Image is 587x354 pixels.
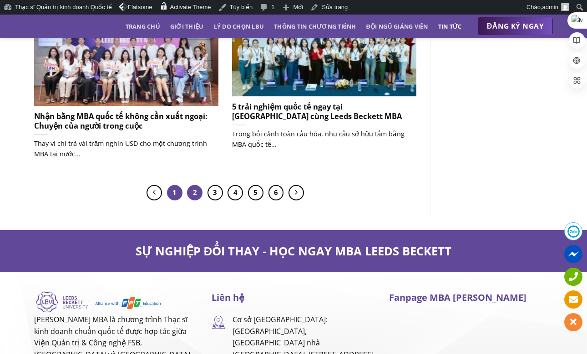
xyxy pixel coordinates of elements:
h3: Fanpage MBA [PERSON_NAME] [389,290,553,305]
a: Thông tin chương trình [274,18,356,35]
span: 2 [187,185,202,200]
h5: Nhận bằng MBA quốc tế không cần xuất ngoại: Chuyện của người trong cuộc [34,111,218,131]
p: Thay vì chi trả vài trăm nghìn USD cho một chương trình MBA tại nước... [34,138,218,159]
img: Logo-LBU-FSB.svg [34,290,162,314]
h2: SỰ NGHIỆP ĐỔI THAY - HỌC NGAY MBA LEEDS BECKETT [34,244,553,259]
a: Trang chủ [126,18,160,35]
a: Tin tức [438,18,462,35]
h3: Liên hệ [212,290,375,305]
a: Đội ngũ giảng viên [366,18,428,35]
a: Lý do chọn LBU [214,18,264,35]
a: ĐĂNG KÝ NGAY [478,17,553,35]
a: 3 [207,185,223,200]
h5: 5 trải nghiệm quốc tế ngay tại [GEOGRAPHIC_DATA] cùng Leeds Beckett MBA [232,102,416,121]
a: 1 [167,185,182,200]
a: Giới thiệu [170,18,204,35]
a: Nhận bằng MBA quốc tế không cần xuất ngoại: Chuyện của người trong cuộc Thay vì chi trả vài trăm ... [34,3,218,169]
a: 6 [268,185,284,200]
a: 4 [228,185,243,200]
a: 5 [248,185,263,200]
span: ĐĂNG KÝ NGAY [487,20,544,32]
span: admin [542,4,558,10]
p: Trong bối cảnh toàn cầu hóa, nhu cầu sở hữu tấm bằng MBA quốc tế... [232,129,416,150]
